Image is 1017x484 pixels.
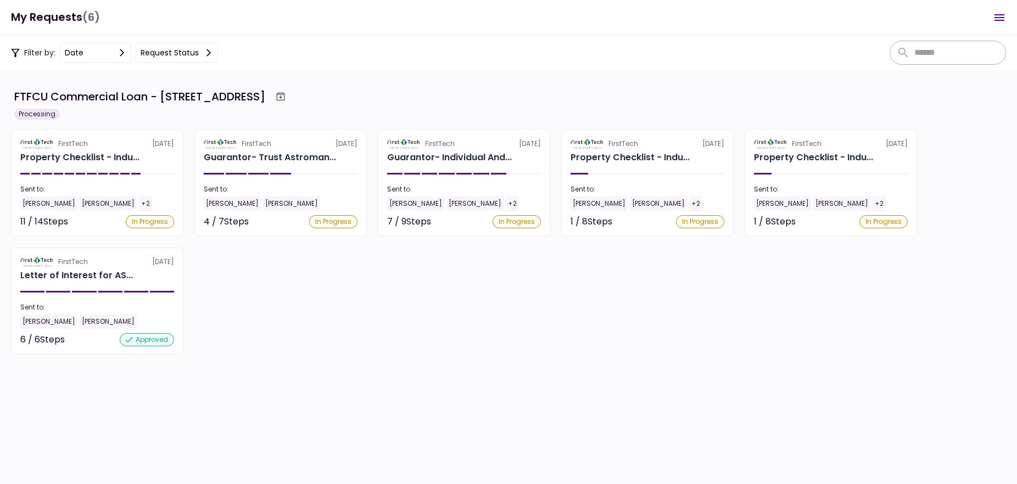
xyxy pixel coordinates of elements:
[387,139,421,149] img: Partner logo
[80,196,137,211] div: [PERSON_NAME]
[792,139,822,149] div: FirstTech
[754,151,873,164] div: Property Checklist - Industrial 155 West 200 South
[986,4,1013,31] button: Open menu
[204,215,249,228] div: 4 / 7 Steps
[60,43,131,63] button: date
[571,151,690,164] div: Property Checklist - Industrial 175 West 3450 South
[242,139,271,149] div: FirstTech
[387,184,541,194] div: Sent to:
[387,196,444,211] div: [PERSON_NAME]
[571,215,612,228] div: 1 / 8 Steps
[387,139,541,149] div: [DATE]
[204,151,336,164] div: Guarantor- Trust Astroman Irrevocable Trust
[20,302,174,312] div: Sent to:
[571,196,628,211] div: [PERSON_NAME]
[689,196,702,211] div: +2
[204,139,237,149] img: Partner logo
[387,215,431,228] div: 7 / 9 Steps
[65,47,83,59] div: date
[446,196,504,211] div: [PERSON_NAME]
[120,333,174,346] div: approved
[493,215,541,228] div: In Progress
[754,139,908,149] div: [DATE]
[630,196,687,211] div: [PERSON_NAME]
[58,139,88,149] div: FirstTech
[20,215,68,228] div: 11 / 14 Steps
[387,151,512,164] div: Guarantor- Individual Andrew Stroman
[204,139,357,149] div: [DATE]
[425,139,455,149] div: FirstTech
[136,43,218,63] button: Request status
[571,139,724,149] div: [DATE]
[676,215,724,228] div: In Progress
[20,139,54,149] img: Partner logo
[20,196,77,211] div: [PERSON_NAME]
[571,139,604,149] img: Partner logo
[20,139,174,149] div: [DATE]
[754,139,787,149] img: Partner logo
[608,139,638,149] div: FirstTech
[20,314,77,329] div: [PERSON_NAME]
[754,184,908,194] div: Sent to:
[754,215,796,228] div: 1 / 8 Steps
[813,196,870,211] div: [PERSON_NAME]
[204,196,261,211] div: [PERSON_NAME]
[126,215,174,228] div: In Progress
[58,257,88,267] div: FirstTech
[204,184,357,194] div: Sent to:
[873,196,886,211] div: +2
[754,196,811,211] div: [PERSON_NAME]
[20,151,139,164] div: Property Checklist - Industrial 1650 S Carbon Ave
[11,6,100,29] h1: My Requests
[20,257,54,267] img: Partner logo
[14,88,265,105] div: FTFCU Commercial Loan - [STREET_ADDRESS]
[20,333,65,346] div: 6 / 6 Steps
[14,109,60,120] div: Processing
[20,184,174,194] div: Sent to:
[506,196,519,211] div: +2
[82,6,100,29] span: (6)
[20,257,174,267] div: [DATE]
[271,87,290,106] button: Archive workflow
[571,184,724,194] div: Sent to:
[263,196,320,211] div: [PERSON_NAME]
[80,314,137,329] div: [PERSON_NAME]
[139,196,152,211] div: +2
[20,269,133,282] div: Letter of Interest for ASTRO PROPERTIES LLC 1650 S Carbon Ave Price UT
[859,215,908,228] div: In Progress
[309,215,357,228] div: In Progress
[11,43,218,63] div: Filter by:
